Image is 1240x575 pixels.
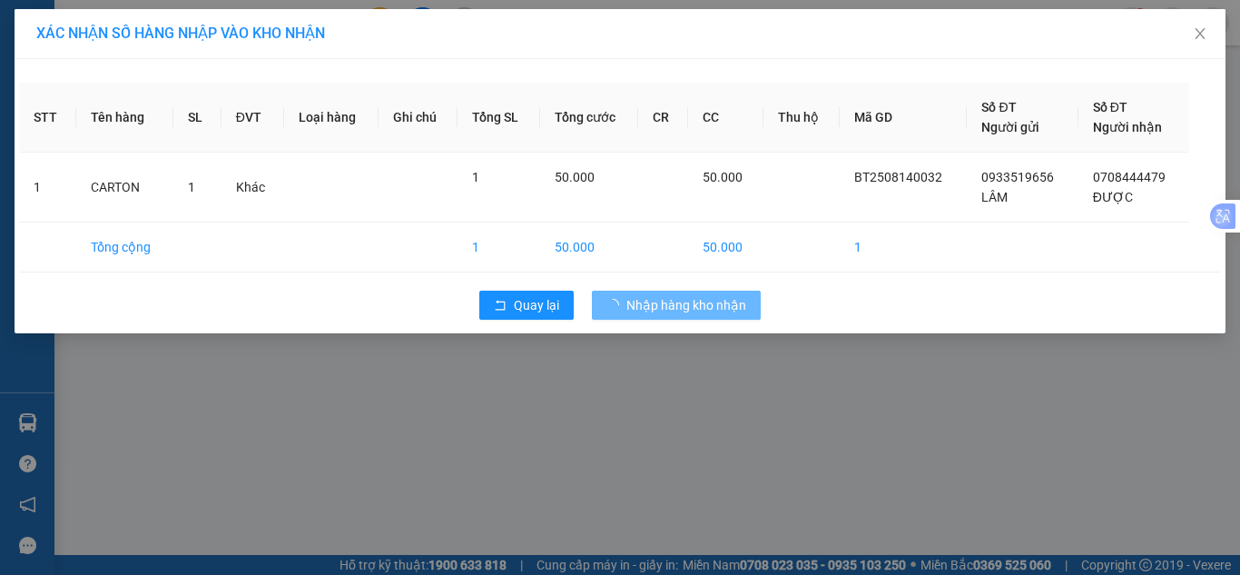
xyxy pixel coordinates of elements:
span: XÁC NHẬN SỐ HÀNG NHẬP VÀO KHO NHẬN [36,25,325,42]
th: Mã GD [840,83,968,153]
span: Quay lại [514,295,559,315]
span: BT2508140032 [854,170,942,184]
span: 50.000 [555,170,595,184]
button: rollbackQuay lại [479,291,574,320]
td: CARTON [76,153,173,223]
th: Tổng SL [458,83,540,153]
td: 50.000 [540,223,638,273]
span: Số ĐT [1093,100,1127,114]
span: ĐƯỢC [1093,190,1133,204]
span: Người gửi [981,120,1039,134]
span: Số ĐT [981,100,1016,114]
th: Ghi chú [379,83,458,153]
td: 1 [458,223,540,273]
td: Khác [221,153,285,223]
span: 0708444479 [1093,170,1166,184]
span: Người nhận [1093,120,1162,134]
span: rollback [494,299,507,313]
th: ĐVT [221,83,285,153]
span: loading [606,299,626,312]
th: CR [638,83,688,153]
th: Tổng cước [540,83,638,153]
th: Loại hàng [284,83,379,153]
span: 50.000 [703,170,743,184]
td: 1 [19,153,76,223]
td: Tổng cộng [76,223,173,273]
th: STT [19,83,76,153]
span: 0933519656 [981,170,1054,184]
th: Tên hàng [76,83,173,153]
button: Close [1175,9,1225,60]
button: Nhập hàng kho nhận [592,291,761,320]
th: SL [173,83,221,153]
td: 1 [840,223,968,273]
span: 1 [188,180,195,194]
td: 50.000 [688,223,763,273]
span: LÂM [981,190,1008,204]
span: Nhập hàng kho nhận [626,295,746,315]
th: Thu hộ [763,83,840,153]
span: close [1193,26,1207,41]
th: CC [688,83,763,153]
span: 1 [472,170,479,184]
